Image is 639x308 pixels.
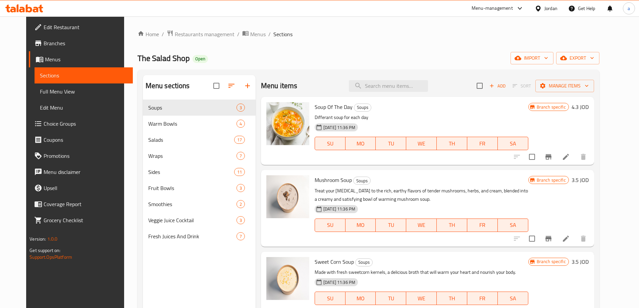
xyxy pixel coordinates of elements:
span: Branches [44,39,127,47]
a: Grocery Checklist [29,212,133,228]
span: SU [318,294,343,303]
div: items [236,120,245,128]
a: Choice Groups [29,116,133,132]
button: TU [376,137,406,150]
button: import [511,52,553,64]
button: FR [467,292,498,305]
a: Edit menu item [562,153,570,161]
a: Menus [242,30,266,39]
span: Select to update [525,150,539,164]
span: SA [500,294,526,303]
div: items [236,184,245,192]
button: Add section [239,78,256,94]
button: TH [437,219,467,232]
span: WE [409,139,434,148]
p: Treat your [MEDICAL_DATA] to the rich, earthy flavors of tender mushrooms, herbs, and cream, blen... [315,187,528,203]
span: TH [439,220,465,230]
div: Soups [354,104,371,112]
span: SA [500,220,526,230]
span: Soups [356,258,372,266]
span: Select to update [525,232,539,246]
span: 2 [237,201,245,207]
div: Soups [353,177,371,185]
button: delete [575,149,591,165]
span: import [516,54,548,62]
div: items [236,104,245,112]
span: SA [500,139,526,148]
div: Wraps7 [143,148,256,164]
span: Mushroom Soup [315,175,352,185]
span: Soups [354,177,370,185]
span: [DATE] 11:36 PM [321,206,358,212]
div: Open [193,55,208,63]
div: Sides [148,168,234,176]
li: / [268,30,271,38]
button: TU [376,292,406,305]
div: items [236,152,245,160]
button: MO [345,292,376,305]
img: Soup Of The Day [266,102,309,145]
a: Edit Restaurant [29,19,133,35]
span: Wraps [148,152,236,160]
button: export [556,52,599,64]
span: Full Menu View [40,87,127,96]
li: / [237,30,239,38]
p: Made with fresh sweetcorn kernels, a delicious broth that will warm your heart and nourish your b... [315,268,528,276]
span: Coupons [44,136,127,144]
button: SU [315,219,345,232]
span: Salads [148,136,234,144]
span: Add item [487,81,508,91]
span: Coverage Report [44,200,127,208]
span: Warm Bowls [148,120,236,128]
span: Open [193,56,208,62]
span: Veggie Juice Cocktail [148,216,236,224]
button: TH [437,137,467,150]
button: MO [345,137,376,150]
li: / [162,30,164,38]
div: Menu-management [472,4,513,12]
a: Edit Menu [35,100,133,116]
span: Sections [273,30,292,38]
span: 4 [237,121,245,127]
span: Get support on: [30,246,60,255]
span: Branch specific [534,258,569,265]
button: Branch-specific-item [540,149,556,165]
span: Fruit Bowls [148,184,236,192]
button: Manage items [535,80,594,92]
span: MO [348,220,373,230]
span: 3 [237,105,245,111]
span: Fresh Juices And Drink [148,232,236,240]
span: Branch specific [534,104,569,110]
a: Coverage Report [29,196,133,212]
button: Add [487,81,508,91]
div: Sides11 [143,164,256,180]
img: Sweet Corn Soup [266,257,309,300]
a: Full Menu View [35,83,133,100]
div: Soups [355,258,373,266]
nav: breadcrumb [138,30,599,39]
button: Branch-specific-item [540,231,556,247]
div: items [234,168,245,176]
button: SU [315,137,345,150]
div: Fruit Bowls3 [143,180,256,196]
span: 3 [237,185,245,191]
div: Smoothies2 [143,196,256,212]
span: 7 [237,233,245,240]
span: 1.0.0 [47,235,58,243]
div: items [236,200,245,208]
h2: Menu sections [146,81,190,91]
nav: Menu sections [143,97,256,247]
a: Upsell [29,180,133,196]
span: Menu disclaimer [44,168,127,176]
h2: Menu items [261,81,298,91]
span: The Salad Shop [138,51,190,66]
h6: 3.5 JOD [572,257,589,266]
div: items [236,232,245,240]
span: Promotions [44,152,127,160]
button: FR [467,137,498,150]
